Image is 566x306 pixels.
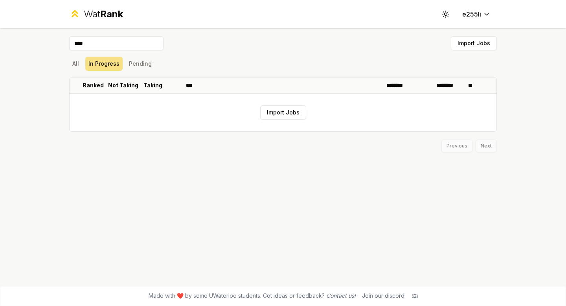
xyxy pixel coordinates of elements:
p: Taking [143,81,162,89]
button: In Progress [85,57,123,71]
p: Ranked [83,81,104,89]
span: Rank [100,8,123,20]
button: Pending [126,57,155,71]
a: Contact us! [326,292,356,299]
button: Import Jobs [260,105,306,120]
span: e255li [462,9,481,19]
p: Not Taking [108,81,138,89]
div: Join our discord! [362,292,406,300]
span: Made with ❤️ by some UWaterloo students. Got ideas or feedback? [149,292,356,300]
div: Wat [84,8,123,20]
button: All [69,57,82,71]
button: Import Jobs [451,36,497,50]
a: WatRank [69,8,123,20]
button: e255li [456,7,497,21]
